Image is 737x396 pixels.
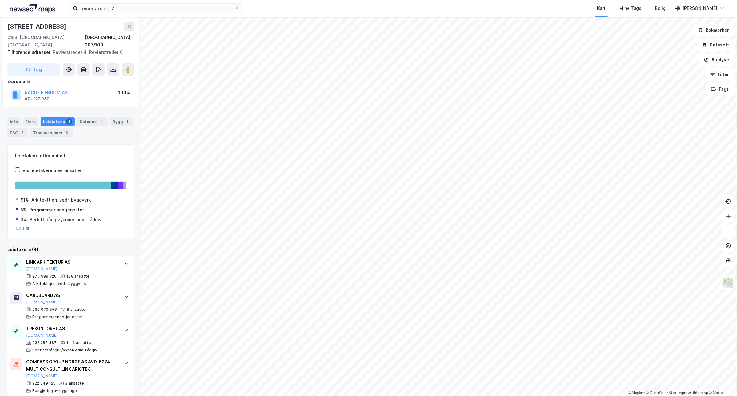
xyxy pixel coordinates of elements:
[693,24,735,36] button: Bokmerker
[26,258,118,266] div: LINK ARKITEKTUR AS
[26,266,58,271] button: [DOMAIN_NAME]
[32,381,56,386] div: 922 549 125
[10,4,55,13] img: logo.a4113a55bc3d86da70a041830d287a7e.svg
[723,277,734,289] img: Z
[25,96,49,101] div: 974 227 037
[705,68,735,81] button: Filter
[697,39,735,51] button: Datasett
[19,130,26,136] div: 2
[655,5,666,12] div: Bolig
[7,128,28,137] div: ESG
[699,54,735,66] button: Analyse
[21,196,29,204] div: 91%
[706,366,737,396] iframe: Chat Widget
[7,117,20,126] div: Info
[66,274,89,279] div: 138 ansatte
[78,4,235,13] input: Søk på adresse, matrikkel, gårdeiere, leietakere eller personer
[26,374,58,378] button: [DOMAIN_NAME]
[15,152,126,159] div: Leietakere etter industri
[619,5,641,12] div: Mine Tags
[7,34,85,49] div: 0153, [GEOGRAPHIC_DATA], [GEOGRAPHIC_DATA]
[32,307,57,312] div: 930 070 556
[32,274,57,279] div: 975 999 726
[26,358,118,373] div: COMPASS GROUP NORGE AS AVD. 6274 MULTICONSULT LINK ARKITEK
[7,63,60,76] button: Tag
[7,246,134,253] div: Leietakere (4)
[8,78,134,85] div: Gårdeiere
[32,388,79,393] div: Rengjøring av bygninger
[23,117,38,126] div: Eiere
[31,196,91,204] div: Arkitekttjen. vedr. byggverk
[16,226,29,231] button: Og 1 til
[682,5,717,12] div: [PERSON_NAME]
[32,348,98,353] div: Bedriftsrådgiv./annen adm. rådgiv.
[77,117,108,126] div: Datasett
[26,300,58,305] button: [DOMAIN_NAME]
[628,391,645,395] a: Mapbox
[66,340,91,345] div: 1 - 4 ansatte
[30,128,73,137] div: Transaksjoner
[64,130,70,136] div: 3
[21,216,27,223] div: 3%
[32,281,87,286] div: Arkitekttjen. vedr. byggverk
[67,307,85,312] div: 8 ansatte
[706,83,735,95] button: Tags
[32,340,57,345] div: 932 285 487
[26,325,118,332] div: TREKONTORET AS
[118,89,130,96] div: 100%
[21,206,27,214] div: 5%
[26,292,118,299] div: CARDBOARD AS
[29,206,84,214] div: Programmeringstjenester
[7,50,53,55] span: Tilhørende adresser:
[85,34,134,49] div: [GEOGRAPHIC_DATA], 207/109
[646,391,676,395] a: OpenStreetMap
[706,366,737,396] div: Kontrollprogram for chat
[678,391,708,395] a: Improve this map
[110,117,133,126] div: Bygg
[99,118,105,125] div: 1
[30,216,103,223] div: Bedriftsrådgiv./annen adm. rådgiv.
[66,118,72,125] div: 4
[41,117,75,126] div: Leietakere
[22,167,81,174] div: Vis leietakere uten ansatte
[65,381,84,386] div: 2 ansatte
[7,22,68,31] div: [STREET_ADDRESS]
[26,333,58,338] button: [DOMAIN_NAME]
[32,314,83,319] div: Programmeringstjenester
[124,118,130,125] div: 1
[597,5,606,12] div: Kart
[7,49,129,56] div: Revierstredet 4, Revierstredet 6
